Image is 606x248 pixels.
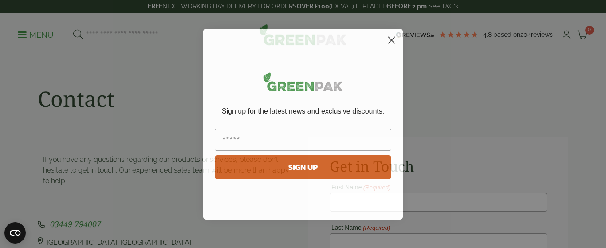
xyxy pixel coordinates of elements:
[215,69,391,98] img: greenpak_logo
[4,222,26,244] button: Open CMP widget
[384,32,399,48] button: Close dialog
[222,107,384,115] span: Sign up for the latest news and exclusive discounts.
[215,129,391,151] input: Email
[215,155,391,179] button: SIGN UP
